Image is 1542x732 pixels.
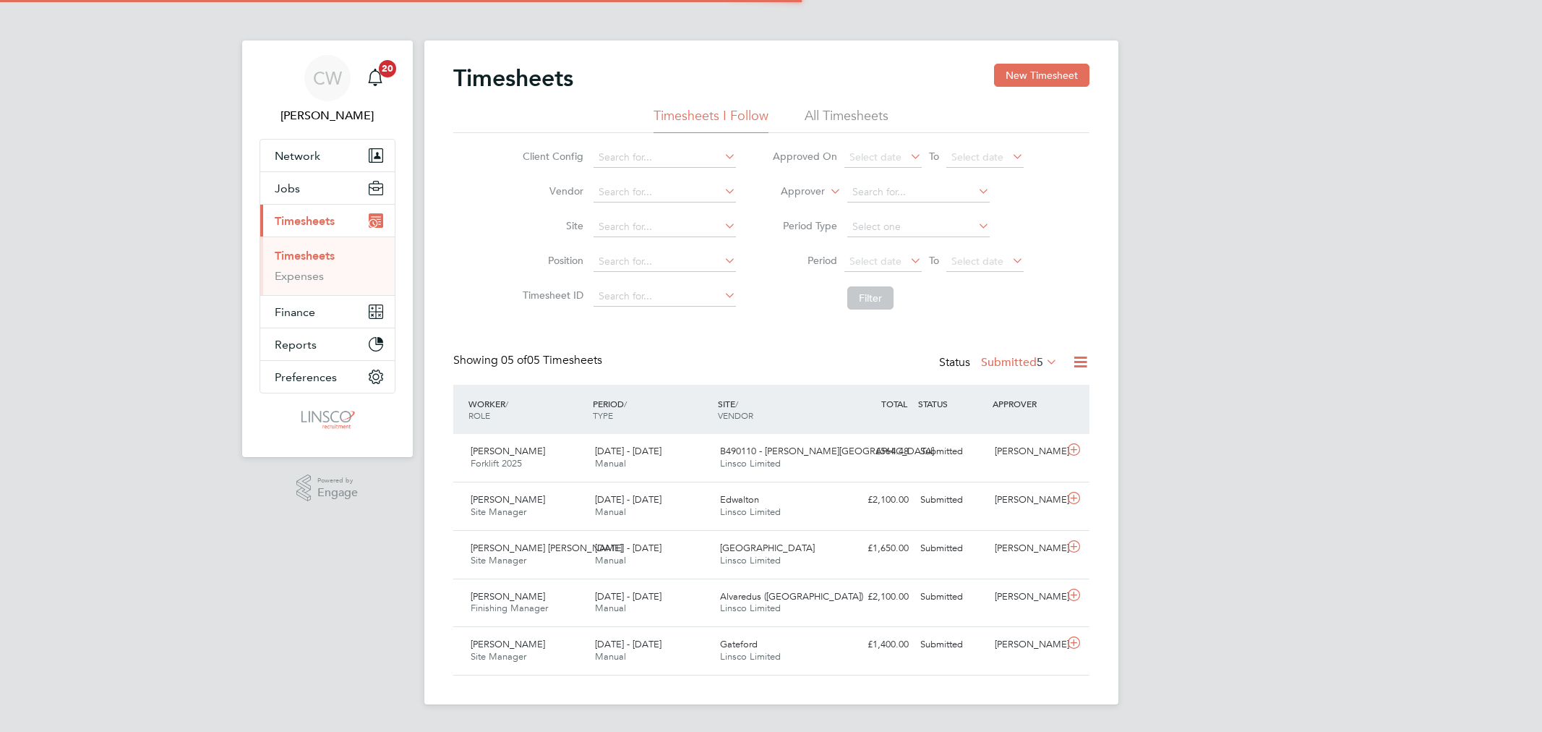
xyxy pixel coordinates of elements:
a: Expenses [275,269,324,283]
span: Powered by [317,474,358,487]
span: 05 of [501,353,527,367]
div: Submitted [915,488,990,512]
span: VENDOR [718,409,753,421]
label: Position [518,254,583,267]
span: [DATE] - [DATE] [595,542,661,554]
span: / [624,398,627,409]
div: Submitted [915,440,990,464]
div: £2,100.00 [839,585,915,609]
span: Manual [595,602,626,614]
a: CW[PERSON_NAME] [260,55,395,124]
span: Jobs [275,182,300,195]
label: Submitted [981,355,1058,370]
span: [DATE] - [DATE] [595,493,661,506]
span: Manual [595,457,626,469]
span: TYPE [593,409,613,421]
div: Submitted [915,633,990,657]
span: Select date [951,255,1003,268]
span: [PERSON_NAME] [471,445,545,457]
span: Alvaredus ([GEOGRAPHIC_DATA]) [720,590,863,603]
a: Go to home page [260,408,395,431]
input: Search for... [594,148,736,168]
div: WORKER [465,391,590,428]
nav: Main navigation [242,41,413,457]
span: Select date [849,150,901,163]
input: Search for... [594,252,736,272]
a: 20 [361,55,390,101]
span: Timesheets [275,214,335,228]
button: Finance [260,296,395,328]
span: ROLE [468,409,490,421]
span: Network [275,149,320,163]
div: PERIOD [589,391,714,428]
div: Submitted [915,585,990,609]
span: Edwalton [720,493,759,506]
input: Select one [847,217,990,237]
span: Select date [849,255,901,268]
span: [DATE] - [DATE] [595,638,661,650]
div: £1,400.00 [839,633,915,657]
label: Approved On [772,150,837,163]
span: Linsco Limited [720,506,781,518]
span: Manual [595,650,626,663]
span: To [925,147,943,166]
label: Approver [760,184,825,199]
span: Linsco Limited [720,650,781,663]
span: Forklift 2025 [471,457,522,469]
button: Preferences [260,361,395,393]
span: 20 [379,60,396,77]
button: Network [260,140,395,171]
li: Timesheets I Follow [654,107,768,133]
div: Showing [453,353,605,368]
label: Client Config [518,150,583,163]
button: Filter [847,286,894,310]
a: Timesheets [275,249,335,263]
div: [PERSON_NAME] [989,633,1064,657]
span: CW [313,69,342,88]
div: Submitted [915,537,990,561]
span: Linsco Limited [720,457,781,469]
div: Timesheets [260,237,395,295]
input: Search for... [847,182,990,203]
div: £2,100.00 [839,488,915,512]
input: Search for... [594,182,736,203]
span: / [735,398,738,409]
span: [PERSON_NAME] [471,638,545,650]
span: Linsco Limited [720,602,781,614]
li: All Timesheets [805,107,888,133]
div: SITE [714,391,839,428]
span: Select date [951,150,1003,163]
span: 5 [1037,355,1043,370]
span: Preferences [275,370,337,384]
input: Search for... [594,286,736,307]
span: Finance [275,305,315,319]
label: Vendor [518,184,583,197]
label: Timesheet ID [518,289,583,302]
span: [PERSON_NAME] [471,590,545,603]
div: STATUS [915,391,990,417]
span: Engage [317,487,358,499]
span: Manual [595,554,626,566]
span: To [925,251,943,270]
span: Reports [275,338,317,352]
span: / [505,398,508,409]
span: [DATE] - [DATE] [595,445,661,457]
div: [PERSON_NAME] [989,585,1064,609]
span: Site Manager [471,650,526,663]
span: TOTAL [881,398,907,409]
span: Site Manager [471,506,526,518]
span: [PERSON_NAME] [PERSON_NAME] [471,542,622,554]
div: [PERSON_NAME] [989,537,1064,561]
span: Gateford [720,638,758,650]
span: 05 Timesheets [501,353,602,367]
div: Status [939,353,1061,373]
span: Finishing Manager [471,602,548,614]
label: Period [772,254,837,267]
span: Chloe Whittall [260,107,395,124]
input: Search for... [594,217,736,237]
div: £1,650.00 [839,537,915,561]
div: [PERSON_NAME] [989,440,1064,464]
button: Timesheets [260,205,395,237]
div: [PERSON_NAME] [989,488,1064,512]
span: B490110 - [PERSON_NAME][GEOGRAPHIC_DATA] [720,445,934,457]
